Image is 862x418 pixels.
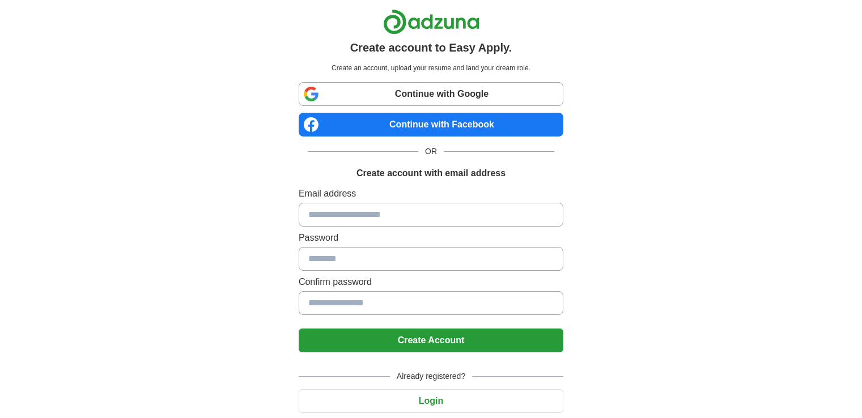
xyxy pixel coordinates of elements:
[299,396,563,406] a: Login
[299,113,563,137] a: Continue with Facebook
[418,146,444,157] span: OR
[299,329,563,352] button: Create Account
[301,63,561,73] p: Create an account, upload your resume and land your dream role.
[299,82,563,106] a: Continue with Google
[383,9,479,35] img: Adzuna logo
[390,370,472,382] span: Already registered?
[299,389,563,413] button: Login
[356,167,506,180] h1: Create account with email address
[299,231,563,245] label: Password
[299,275,563,289] label: Confirm password
[350,39,512,56] h1: Create account to Easy Apply.
[299,187,563,201] label: Email address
